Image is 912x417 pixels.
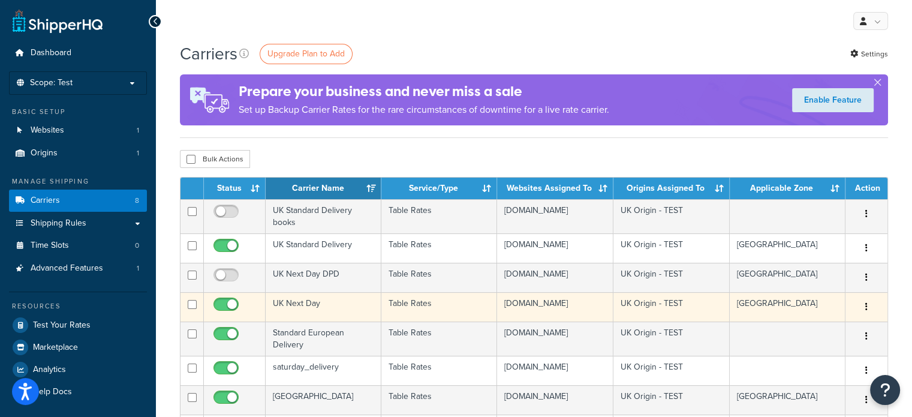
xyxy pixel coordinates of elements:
[730,263,845,292] td: [GEOGRAPHIC_DATA]
[239,82,609,101] h4: Prepare your business and never miss a sale
[31,218,86,229] span: Shipping Rules
[31,48,71,58] span: Dashboard
[9,142,147,164] a: Origins 1
[9,142,147,164] li: Origins
[266,322,381,356] td: Standard European Delivery
[497,292,613,322] td: [DOMAIN_NAME]
[260,44,353,64] a: Upgrade Plan to Add
[613,292,730,322] td: UK Origin - TEST
[381,385,497,415] td: Table Rates
[33,365,66,375] span: Analytics
[33,320,91,331] span: Test Your Rates
[497,199,613,233] td: [DOMAIN_NAME]
[497,233,613,263] td: [DOMAIN_NAME]
[9,257,147,280] li: Advanced Features
[730,233,845,263] td: [GEOGRAPHIC_DATA]
[9,119,147,142] a: Websites 1
[266,263,381,292] td: UK Next Day DPD
[180,42,237,65] h1: Carriers
[850,46,888,62] a: Settings
[613,199,730,233] td: UK Origin - TEST
[9,301,147,311] div: Resources
[266,178,381,199] th: Carrier Name: activate to sort column ascending
[204,178,266,199] th: Status: activate to sort column ascending
[870,375,900,405] button: Open Resource Center
[613,178,730,199] th: Origins Assigned To: activate to sort column ascending
[497,356,613,385] td: [DOMAIN_NAME]
[381,263,497,292] td: Table Rates
[31,125,64,136] span: Websites
[266,385,381,415] td: [GEOGRAPHIC_DATA]
[381,178,497,199] th: Service/Type: activate to sort column ascending
[730,292,845,322] td: [GEOGRAPHIC_DATA]
[266,356,381,385] td: saturday_delivery
[266,233,381,263] td: UK Standard Delivery
[497,385,613,415] td: [DOMAIN_NAME]
[381,233,497,263] td: Table Rates
[613,385,730,415] td: UK Origin - TEST
[9,119,147,142] li: Websites
[135,196,139,206] span: 8
[137,125,139,136] span: 1
[613,233,730,263] td: UK Origin - TEST
[31,148,58,158] span: Origins
[239,101,609,118] p: Set up Backup Carrier Rates for the rare circumstances of downtime for a live rate carrier.
[266,199,381,233] td: UK Standard Delivery books
[613,263,730,292] td: UK Origin - TEST
[381,356,497,385] td: Table Rates
[497,322,613,356] td: [DOMAIN_NAME]
[9,381,147,403] a: Help Docs
[9,190,147,212] li: Carriers
[9,257,147,280] a: Advanced Features 1
[730,385,845,415] td: [GEOGRAPHIC_DATA]
[180,74,239,125] img: ad-rules-rateshop-fe6ec290ccb7230408bd80ed9643f0289d75e0ffd9eb532fc0e269fcd187b520.png
[137,263,139,274] span: 1
[792,88,874,112] a: Enable Feature
[9,107,147,117] div: Basic Setup
[33,343,78,353] span: Marketplace
[137,148,139,158] span: 1
[266,292,381,322] td: UK Next Day
[9,176,147,187] div: Manage Shipping
[135,241,139,251] span: 0
[9,235,147,257] a: Time Slots 0
[33,387,72,397] span: Help Docs
[613,322,730,356] td: UK Origin - TEST
[381,292,497,322] td: Table Rates
[30,78,73,88] span: Scope: Test
[13,9,103,33] a: ShipperHQ Home
[267,47,345,60] span: Upgrade Plan to Add
[31,196,60,206] span: Carriers
[180,150,250,168] button: Bulk Actions
[9,42,147,64] a: Dashboard
[497,178,613,199] th: Websites Assigned To: activate to sort column ascending
[613,356,730,385] td: UK Origin - TEST
[381,199,497,233] td: Table Rates
[845,178,887,199] th: Action
[9,314,147,336] a: Test Your Rates
[497,263,613,292] td: [DOMAIN_NAME]
[9,235,147,257] li: Time Slots
[31,263,103,274] span: Advanced Features
[31,241,69,251] span: Time Slots
[381,322,497,356] td: Table Rates
[9,212,147,235] a: Shipping Rules
[9,337,147,358] a: Marketplace
[730,178,845,199] th: Applicable Zone: activate to sort column ascending
[9,190,147,212] a: Carriers 8
[9,359,147,380] a: Analytics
